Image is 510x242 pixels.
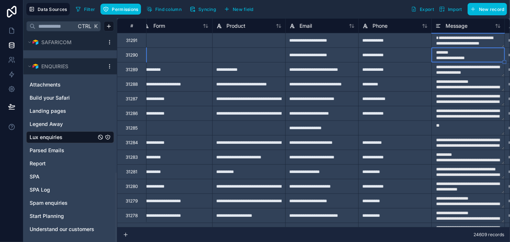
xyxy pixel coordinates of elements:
a: SPA [30,173,96,180]
a: Legend Away [30,120,96,128]
span: 24609 records [473,232,504,238]
span: Ctrl [77,22,92,31]
span: Spam enquiries [30,199,68,207]
span: Lux enquiries [30,134,62,141]
span: Attachments [30,81,61,88]
a: New record [465,3,507,15]
span: Syncing [198,7,216,12]
span: New field [233,7,254,12]
span: Form [153,22,165,30]
span: Email [300,22,312,30]
img: Airtable Logo [33,39,38,45]
div: 31286 [126,111,138,116]
div: SPA [26,171,114,183]
span: Find column [155,7,182,12]
span: Parsed Emails [30,147,64,154]
a: Syncing [187,4,221,15]
button: New field [221,4,256,15]
span: Permissions [112,7,138,12]
span: Build your Safari [30,94,70,101]
div: 31288 [126,81,138,87]
div: Landing pages [26,105,114,117]
div: 31291 [126,38,137,43]
a: Start Planning [30,212,96,220]
span: Data Sources [38,7,67,12]
span: Phone [373,22,388,30]
button: Import [437,3,465,15]
div: Attachments [26,79,114,91]
div: Spam enquiries [26,197,114,209]
div: Parsed Emails [26,145,114,156]
button: Find column [144,4,184,15]
span: ENQUIRIES [41,63,68,70]
a: Parsed Emails [30,147,96,154]
button: Filter [73,4,98,15]
button: Airtable LogoENQUIRIES [26,61,104,72]
a: SPA Log [30,186,96,193]
div: Build your Safari [26,92,114,104]
div: Report [26,158,114,169]
a: Attachments [30,81,96,88]
a: Understand our customers [30,226,96,233]
span: Legend Away [30,120,63,128]
span: SPA Log [30,186,50,193]
span: Import [448,7,462,12]
span: New record [479,7,505,12]
div: 31279 [126,198,138,204]
span: Product [227,22,246,30]
div: 31278 [126,213,138,219]
div: 31289 [126,67,138,73]
a: Report [30,160,96,167]
a: Landing pages [30,107,96,115]
span: Understand our customers [30,226,94,233]
div: Start Planning [26,210,114,222]
button: New record [468,3,507,15]
div: Lux enquiries [26,131,114,143]
div: 31290 [126,52,138,58]
div: 31287 [126,96,138,102]
a: Permissions [100,4,144,15]
a: Build your Safari [30,94,96,101]
button: Export [408,3,437,15]
button: Data Sources [26,3,70,15]
span: Filter [84,7,95,12]
span: Landing pages [30,107,66,115]
div: 31281 [126,169,137,175]
div: 31285 [126,125,138,131]
div: Understand our customers [26,223,114,235]
div: # [123,23,141,28]
img: Airtable Logo [33,64,38,69]
button: Airtable LogoSAFARICOM [26,37,104,47]
span: SAFARICOM [41,39,72,46]
button: Syncing [187,4,218,15]
span: K [93,24,98,29]
div: 31284 [126,140,138,146]
a: Spam enquiries [30,199,96,207]
div: 31283 [126,154,138,160]
span: Message [446,22,468,30]
span: Export [420,7,434,12]
div: Legend Away [26,118,114,130]
span: Start Planning [30,212,64,220]
div: SPA Log [26,184,114,196]
span: Report [30,160,46,167]
a: Lux enquiries [30,134,96,141]
button: Permissions [100,4,141,15]
span: SPA [30,173,39,180]
div: 31280 [126,184,138,189]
